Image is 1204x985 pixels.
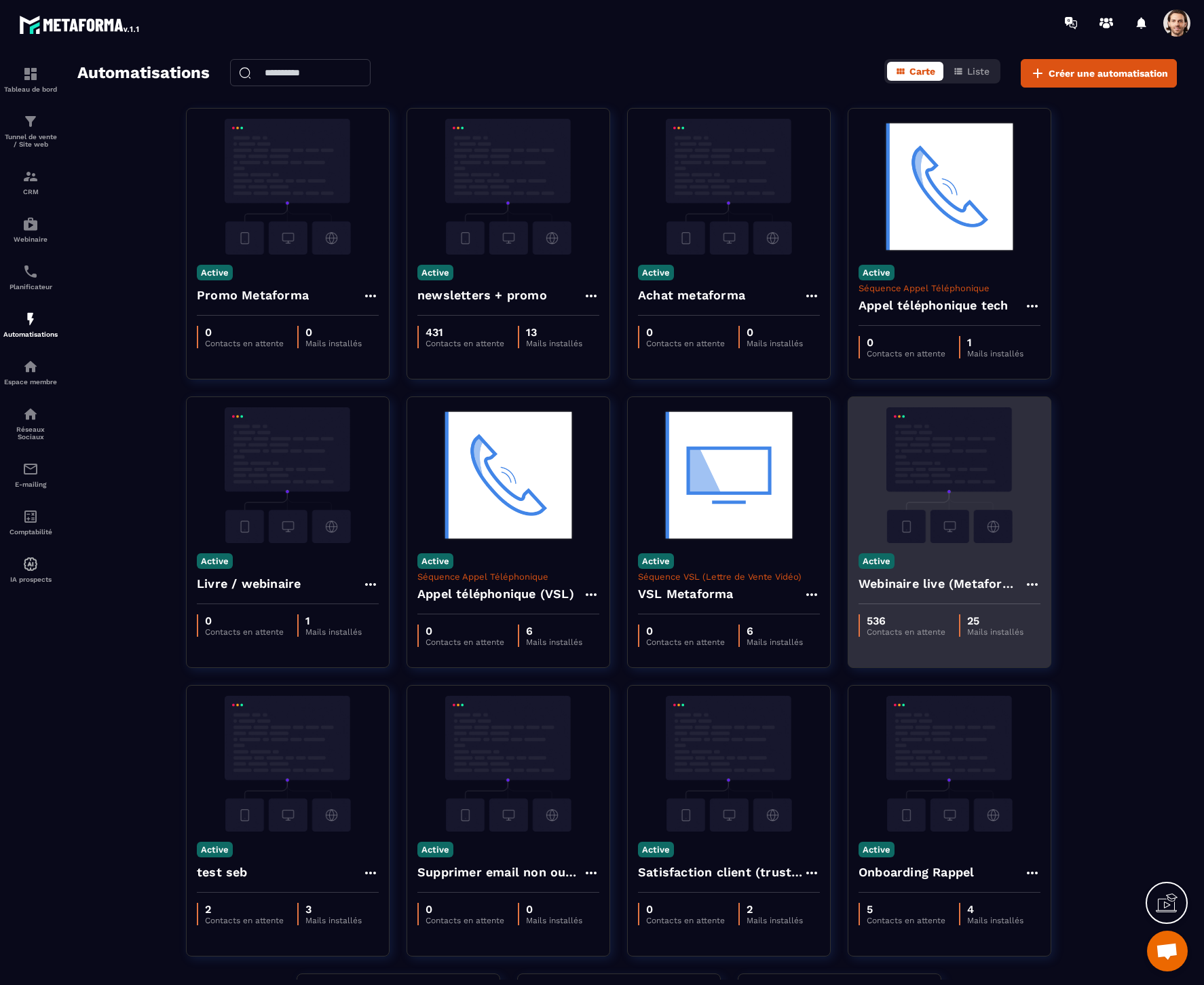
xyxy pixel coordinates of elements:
img: automations [22,216,39,232]
p: Mails installés [305,339,362,348]
img: scheduler [22,263,39,280]
img: automation-background [417,407,599,543]
p: Contacts en attente [867,916,945,925]
p: Contacts en attente [426,916,504,925]
a: automationsautomationsAutomatisations [3,301,58,348]
p: 0 [646,625,725,637]
p: 0 [867,336,945,349]
p: Tunnel de vente / Site web [3,133,58,148]
p: Active [417,842,453,857]
img: formation [22,113,39,130]
p: Tableau de bord [3,86,58,93]
p: Mails installés [526,916,582,925]
p: E-mailing [3,481,58,488]
img: automations [22,358,39,375]
img: formation [22,168,39,185]
p: 0 [305,326,362,339]
p: Comptabilité [3,528,58,536]
p: 0 [426,903,504,916]
p: Contacts en attente [646,916,725,925]
span: Liste [967,66,990,77]
p: CRM [3,188,58,196]
p: Mails installés [526,637,582,647]
p: Contacts en attente [205,916,284,925]
h4: Appel téléphonique tech [859,296,1009,315]
p: Contacts en attente [205,627,284,637]
h4: Appel téléphonique (VSL) [417,584,574,603]
p: Active [638,265,674,280]
h4: Achat metaforma [638,286,745,305]
img: automation-background [197,407,379,543]
p: 0 [205,614,284,627]
p: 25 [967,614,1023,627]
img: automation-background [859,696,1040,832]
a: automationsautomationsWebinaire [3,206,58,253]
h2: Automatisations [77,59,210,88]
h4: Webinaire live (Metaforma) [859,574,1024,593]
h4: VSL Metaforma [638,584,734,603]
h4: Promo Metaforma [197,286,309,305]
p: Mails installés [747,339,803,348]
a: formationformationTunnel de vente / Site web [3,103,58,158]
span: Carte [909,66,935,77]
p: 2 [205,903,284,916]
p: Active [638,842,674,857]
p: Mails installés [747,637,803,647]
img: automation-background [197,119,379,255]
p: Espace membre [3,378,58,386]
button: Créer une automatisation [1021,59,1177,88]
a: schedulerschedulerPlanificateur [3,253,58,301]
p: Séquence Appel Téléphonique [859,283,1040,293]
p: Mails installés [747,916,803,925]
a: formationformationCRM [3,158,58,206]
img: automations [22,311,39,327]
a: Open chat [1147,931,1188,971]
h4: Livre / webinaire [197,574,301,593]
img: formation [22,66,39,82]
p: Séquence VSL (Lettre de Vente Vidéo) [638,572,820,582]
p: 0 [747,326,803,339]
a: formationformationTableau de bord [3,56,58,103]
p: Contacts en attente [646,637,725,647]
p: 1 [305,614,362,627]
img: automation-background [638,119,820,255]
p: Active [638,553,674,569]
p: Active [197,265,233,280]
p: 6 [526,625,582,637]
p: 1 [967,336,1023,349]
p: Mails installés [967,349,1023,358]
p: Mails installés [967,916,1023,925]
img: automation-background [197,696,379,832]
img: email [22,461,39,477]
h4: newsletters + promo [417,286,547,305]
p: Contacts en attente [205,339,284,348]
p: Mails installés [526,339,582,348]
p: Active [197,553,233,569]
p: 6 [747,625,803,637]
p: Active [859,553,895,569]
p: Webinaire [3,236,58,243]
p: Automatisations [3,331,58,338]
img: social-network [22,406,39,422]
a: automationsautomationsEspace membre [3,348,58,396]
h4: Satisfaction client (trustpilot) [638,863,804,882]
p: 4 [967,903,1023,916]
p: 0 [646,326,725,339]
img: automation-background [859,407,1040,543]
p: 3 [305,903,362,916]
p: 431 [426,326,504,339]
p: 0 [426,625,504,637]
h4: Supprimer email non ouvert apres 60 jours [417,863,583,882]
h4: Onboarding Rappel [859,863,974,882]
p: 0 [526,903,582,916]
p: 13 [526,326,582,339]
img: logo [19,12,141,37]
p: Active [859,842,895,857]
p: Mails installés [305,627,362,637]
img: automations [22,556,39,572]
p: Contacts en attente [646,339,725,348]
p: 5 [867,903,945,916]
p: Contacts en attente [426,637,504,647]
p: 536 [867,614,945,627]
p: Séquence Appel Téléphonique [417,572,599,582]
